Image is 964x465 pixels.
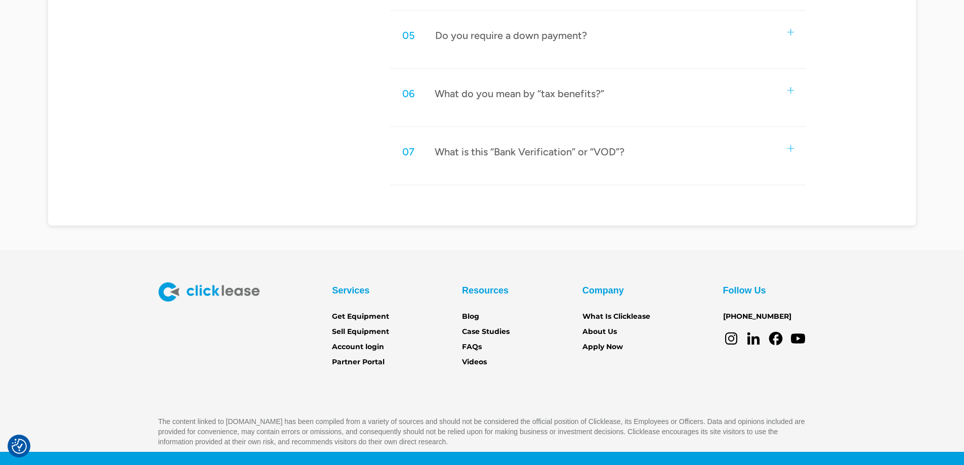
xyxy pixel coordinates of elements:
[12,439,27,454] img: Revisit consent button
[332,342,384,353] a: Account login
[462,342,482,353] a: FAQs
[787,145,794,152] img: small plus
[582,342,623,353] a: Apply Now
[582,326,617,337] a: About Us
[158,282,260,302] img: Clicklease logo
[402,29,415,42] div: 05
[462,357,487,368] a: Videos
[582,282,624,299] div: Company
[582,311,650,322] a: What Is Clicklease
[435,29,587,42] div: Do you require a down payment?
[332,311,389,322] a: Get Equipment
[402,87,414,100] div: 06
[332,357,385,368] a: Partner Portal
[462,326,510,337] a: Case Studies
[462,311,479,322] a: Blog
[787,29,794,35] img: small plus
[787,87,794,94] img: small plus
[723,282,766,299] div: Follow Us
[402,145,414,158] div: 07
[435,145,624,158] div: What is this “Bank Verification” or “VOD”?
[723,311,791,322] a: [PHONE_NUMBER]
[435,87,604,100] div: What do you mean by “tax benefits?”
[158,416,806,447] p: The content linked to [DOMAIN_NAME] has been compiled from a variety of sources and should not be...
[12,439,27,454] button: Consent Preferences
[462,282,509,299] div: Resources
[332,326,389,337] a: Sell Equipment
[332,282,369,299] div: Services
